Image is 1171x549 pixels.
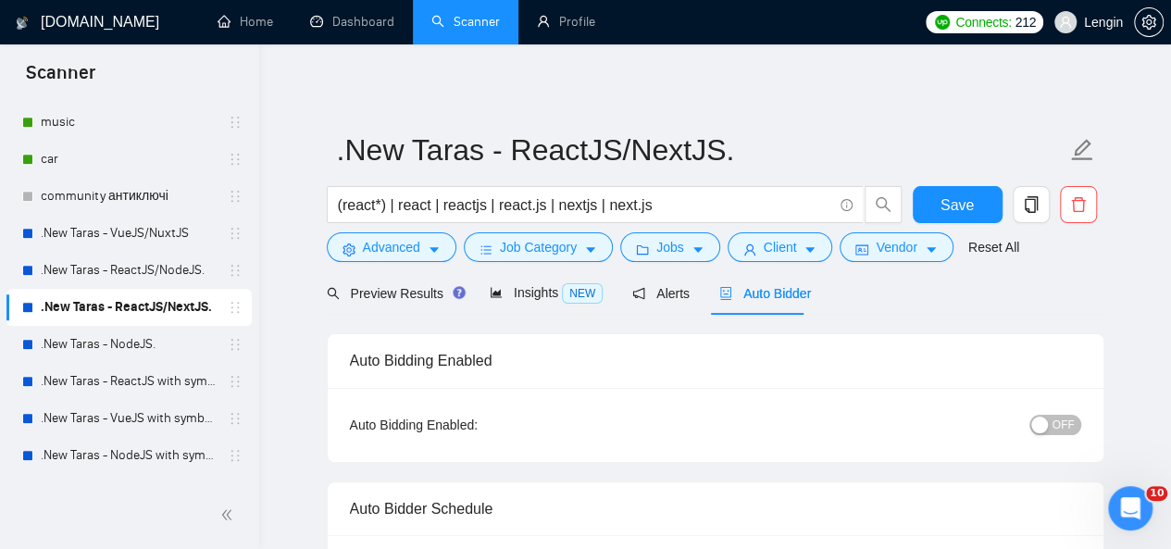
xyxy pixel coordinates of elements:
[1061,196,1096,213] span: delete
[656,237,684,257] span: Jobs
[41,104,217,141] a: music
[1059,16,1072,29] span: user
[955,12,1011,32] span: Connects:
[1015,12,1035,32] span: 212
[1146,486,1167,501] span: 10
[343,243,355,256] span: setting
[310,14,394,30] a: dashboardDashboard
[228,374,243,389] span: holder
[490,286,503,299] span: area-chart
[620,232,720,262] button: folderJobscaret-down
[1135,15,1163,30] span: setting
[41,400,217,437] a: .New Taras - VueJS with symbols
[228,152,243,167] span: holder
[228,226,243,241] span: holder
[41,215,217,252] a: .New Taras - VueJS/NuxtJS
[632,287,645,300] span: notification
[1134,15,1164,30] a: setting
[337,127,1066,173] input: Scanner name...
[764,237,797,257] span: Client
[338,193,832,217] input: Search Freelance Jobs...
[925,243,938,256] span: caret-down
[350,482,1081,535] div: Auto Bidder Schedule
[1060,186,1097,223] button: delete
[350,334,1081,387] div: Auto Bidding Enabled
[855,243,868,256] span: idcard
[584,243,597,256] span: caret-down
[1108,486,1152,530] iframe: Intercom live chat
[636,243,649,256] span: folder
[16,8,29,38] img: logo
[228,189,243,204] span: holder
[913,186,1003,223] button: Save
[41,326,217,363] a: .New Taras - NodeJS.
[719,287,732,300] span: robot
[41,178,217,215] a: community антиключі
[840,232,953,262] button: idcardVendorcaret-down
[841,199,853,211] span: info-circle
[327,232,456,262] button: settingAdvancedcaret-down
[11,59,110,98] span: Scanner
[228,337,243,352] span: holder
[218,14,273,30] a: homeHome
[804,243,816,256] span: caret-down
[228,115,243,130] span: holder
[363,237,420,257] span: Advanced
[1014,196,1049,213] span: copy
[537,14,595,30] a: userProfile
[632,286,690,301] span: Alerts
[431,14,500,30] a: searchScanner
[228,448,243,463] span: holder
[1070,138,1094,162] span: edit
[228,263,243,278] span: holder
[464,232,613,262] button: barsJob Categorycaret-down
[719,286,811,301] span: Auto Bidder
[490,285,603,300] span: Insights
[350,415,593,435] div: Auto Bidding Enabled:
[41,141,217,178] a: car
[500,237,577,257] span: Job Category
[691,243,704,256] span: caret-down
[935,15,950,30] img: upwork-logo.png
[728,232,833,262] button: userClientcaret-down
[743,243,756,256] span: user
[327,287,340,300] span: search
[876,237,916,257] span: Vendor
[1134,7,1164,37] button: setting
[968,237,1019,257] a: Reset All
[562,283,603,304] span: NEW
[228,411,243,426] span: holder
[220,505,239,524] span: double-left
[480,243,492,256] span: bars
[228,300,243,315] span: holder
[865,186,902,223] button: search
[41,252,217,289] a: .New Taras - ReactJS/NodeJS.
[1013,186,1050,223] button: copy
[41,363,217,400] a: .New Taras - ReactJS with symbols
[41,289,217,326] a: .New Taras - ReactJS/NextJS.
[428,243,441,256] span: caret-down
[41,474,217,511] a: .New Taras - WordPress with symbols
[41,437,217,474] a: .New Taras - NodeJS with symbols
[866,196,901,213] span: search
[941,193,974,217] span: Save
[327,286,460,301] span: Preview Results
[1053,415,1075,435] span: OFF
[451,284,467,301] div: Tooltip anchor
